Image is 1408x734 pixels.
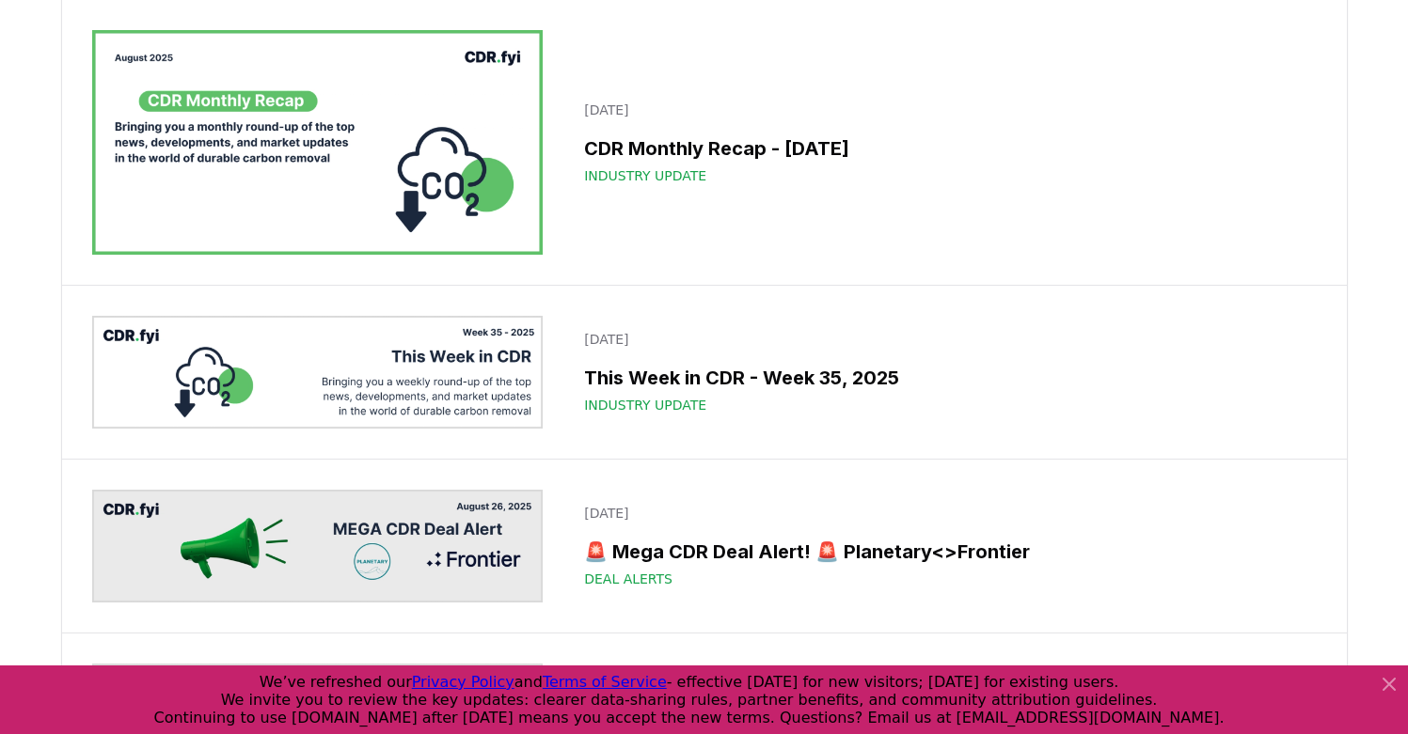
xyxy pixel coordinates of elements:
[584,101,1305,119] p: [DATE]
[92,30,544,256] img: CDR Monthly Recap - August 2025 blog post image
[584,364,1305,392] h3: This Week in CDR - Week 35, 2025
[584,396,706,414] span: Industry Update
[584,330,1305,349] p: [DATE]
[584,134,1305,163] h3: CDR Monthly Recap - [DATE]
[584,570,672,588] span: Deal Alerts
[573,89,1316,196] a: [DATE]CDR Monthly Recap - [DATE]Industry Update
[92,316,544,429] img: This Week in CDR - Week 35, 2025 blog post image
[92,490,544,602] img: 🚨 Mega CDR Deal Alert! 🚨 Planetary<>Frontier blog post image
[573,492,1316,600] a: [DATE]🚨 Mega CDR Deal Alert! 🚨 Planetary<>FrontierDeal Alerts
[584,504,1305,523] p: [DATE]
[584,166,706,185] span: Industry Update
[584,538,1305,566] h3: 🚨 Mega CDR Deal Alert! 🚨 Planetary<>Frontier
[573,319,1316,426] a: [DATE]This Week in CDR - Week 35, 2025Industry Update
